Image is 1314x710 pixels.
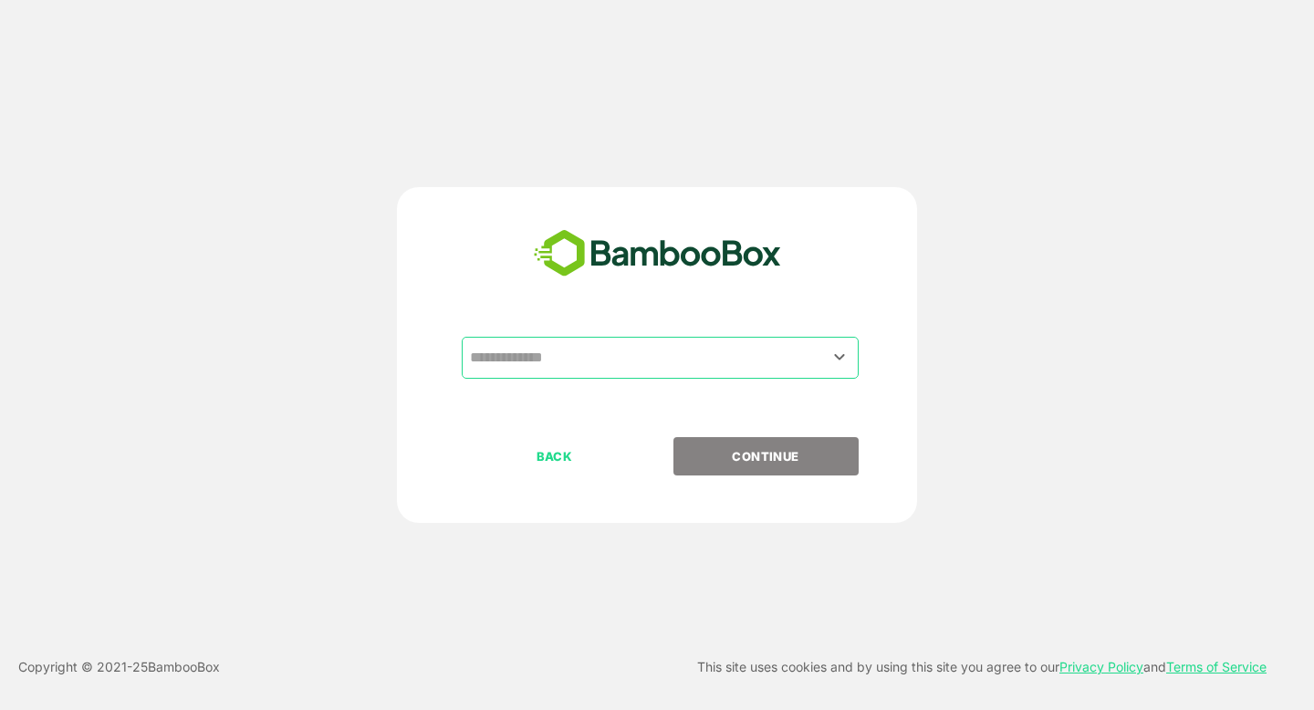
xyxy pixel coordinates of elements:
[1059,659,1143,674] a: Privacy Policy
[673,437,859,475] button: CONTINUE
[674,446,857,466] p: CONTINUE
[697,656,1267,678] p: This site uses cookies and by using this site you agree to our and
[464,446,646,466] p: BACK
[524,224,791,284] img: bamboobox
[18,656,220,678] p: Copyright © 2021- 25 BambooBox
[828,345,852,370] button: Open
[1166,659,1267,674] a: Terms of Service
[462,437,647,475] button: BACK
